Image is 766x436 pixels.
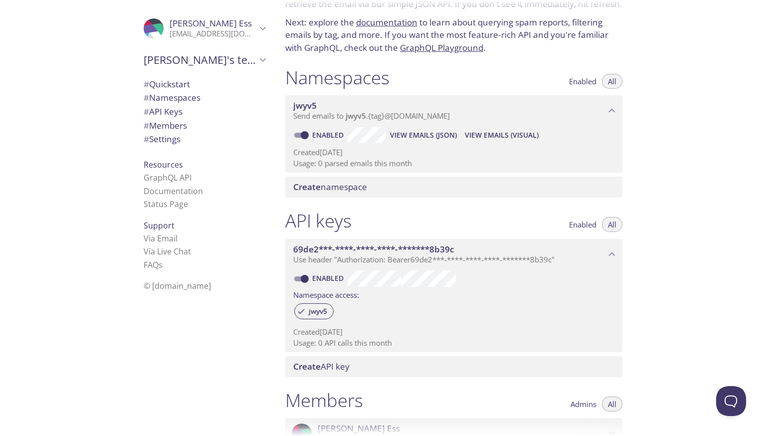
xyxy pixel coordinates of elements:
[285,389,363,412] h1: Members
[136,12,273,45] div: Kyle Ess
[285,16,622,54] p: Next: explore the to learn about querying spam reports, filtering emails by tag, and more. If you...
[144,92,200,103] span: Namespaces
[144,186,203,197] a: Documentation
[311,273,348,283] a: Enabled
[285,177,622,198] div: Create namespace
[285,356,622,377] div: Create API Key
[144,172,191,183] a: GraphQL API
[144,199,188,210] a: Status Page
[716,386,746,416] iframe: Help Scout Beacon - Open
[390,129,457,141] span: View Emails (JSON)
[285,95,622,126] div: jwyv5 namespace
[565,397,602,412] button: Admins
[346,111,366,121] span: jwyv5
[144,133,149,145] span: #
[303,307,333,316] span: jwyv5
[293,181,321,193] span: Create
[136,91,273,105] div: Namespaces
[144,259,163,270] a: FAQ
[563,217,602,232] button: Enabled
[285,66,389,89] h1: Namespaces
[293,181,367,193] span: namespace
[144,78,190,90] span: Quickstart
[136,47,273,73] div: Kyle's team
[400,42,483,53] a: GraphQL Playground
[311,130,348,140] a: Enabled
[461,127,543,143] button: View Emails (Visual)
[144,106,149,117] span: #
[144,106,183,117] span: API Keys
[465,129,539,141] span: View Emails (Visual)
[144,120,187,131] span: Members
[144,246,191,257] a: Via Live Chat
[294,303,334,319] div: jwyv5
[170,29,256,39] p: [EMAIL_ADDRESS][DOMAIN_NAME]
[285,210,352,232] h1: API keys
[293,100,317,111] span: jwyv5
[356,16,417,28] a: documentation
[144,159,183,170] span: Resources
[170,17,252,29] span: [PERSON_NAME] Ess
[136,77,273,91] div: Quickstart
[144,92,149,103] span: #
[293,111,450,121] span: Send emails to . {tag} @[DOMAIN_NAME]
[293,338,614,348] p: Usage: 0 API calls this month
[144,233,178,244] a: Via Email
[293,327,614,337] p: Created [DATE]
[144,78,149,90] span: #
[602,217,622,232] button: All
[136,132,273,146] div: Team Settings
[159,259,163,270] span: s
[144,220,175,231] span: Support
[144,280,211,291] span: © [DOMAIN_NAME]
[136,105,273,119] div: API Keys
[293,287,359,301] label: Namespace access:
[293,361,321,372] span: Create
[136,119,273,133] div: Members
[386,127,461,143] button: View Emails (JSON)
[293,361,350,372] span: API key
[293,147,614,158] p: Created [DATE]
[144,53,256,67] span: [PERSON_NAME]'s team
[602,74,622,89] button: All
[602,397,622,412] button: All
[144,120,149,131] span: #
[144,133,181,145] span: Settings
[563,74,602,89] button: Enabled
[293,158,614,169] p: Usage: 0 parsed emails this month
